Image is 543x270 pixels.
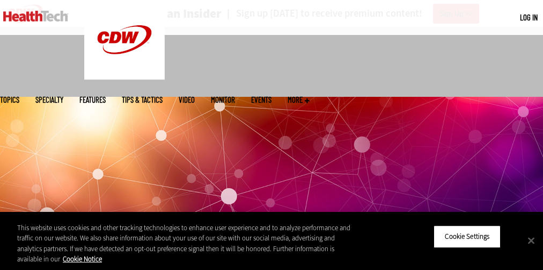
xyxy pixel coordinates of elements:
[288,96,310,104] span: More
[79,96,106,104] a: Features
[35,96,63,104] span: Specialty
[179,96,195,104] a: Video
[434,225,501,248] button: Cookie Settings
[251,96,271,104] a: Events
[211,96,235,104] a: MonITor
[519,229,543,252] button: Close
[84,71,165,82] a: CDW
[520,12,538,23] div: User menu
[520,12,538,22] a: Log in
[63,254,102,264] a: More information about your privacy
[122,96,163,104] a: Tips & Tactics
[3,11,68,22] img: Home
[17,223,355,265] div: This website uses cookies and other tracking technologies to enhance user experience and to analy...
